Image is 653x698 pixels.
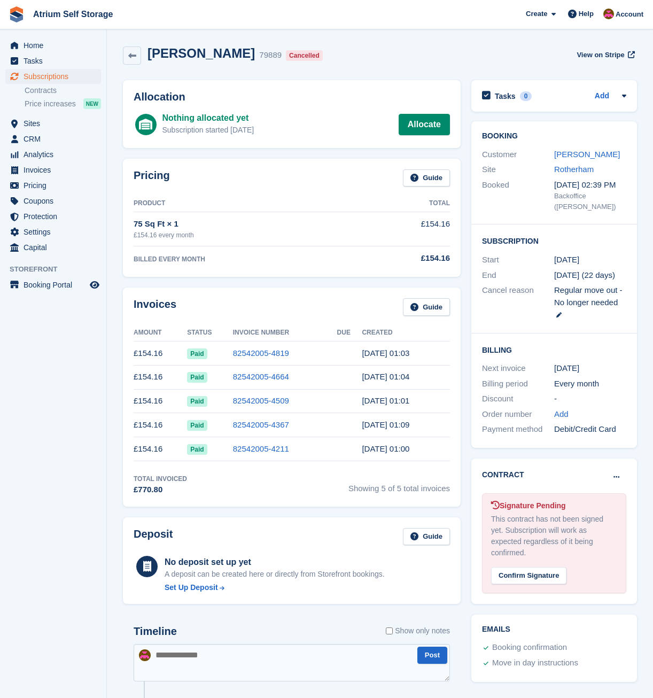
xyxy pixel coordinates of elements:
[25,98,101,110] a: Price increases NEW
[134,218,359,230] div: 75 Sq Ft × 1
[491,514,617,559] div: This contract has not been signed yet. Subscription will work as expected regardless of it being ...
[554,378,626,390] div: Every month
[165,582,385,593] a: Set Up Deposit
[233,372,289,381] a: 82542005-4664
[5,69,101,84] a: menu
[5,38,101,53] a: menu
[24,53,88,68] span: Tasks
[10,264,106,275] span: Storefront
[24,193,88,208] span: Coupons
[362,324,449,342] th: Created
[5,162,101,177] a: menu
[88,278,101,291] a: Preview store
[259,49,282,61] div: 79889
[554,393,626,405] div: -
[482,235,626,246] h2: Subscription
[417,647,447,664] button: Post
[403,169,450,187] a: Guide
[24,224,88,239] span: Settings
[134,230,359,240] div: £154.16 every month
[595,90,609,103] a: Add
[162,112,254,125] div: Nothing allocated yet
[554,165,594,174] a: Rotherham
[233,348,289,358] a: 82542005-4819
[134,169,170,187] h2: Pricing
[482,423,554,436] div: Payment method
[554,423,626,436] div: Debit/Credit Card
[187,348,207,359] span: Paid
[134,437,187,461] td: £154.16
[5,193,101,208] a: menu
[526,9,547,19] span: Create
[482,179,554,212] div: Booked
[134,342,187,366] td: £154.16
[24,147,88,162] span: Analytics
[139,649,151,661] img: Mark Rhodes
[134,298,176,316] h2: Invoices
[134,254,359,264] div: BILLED EVERY MONTH
[134,625,177,638] h2: Timeline
[187,396,207,407] span: Paid
[520,91,532,101] div: 0
[233,324,337,342] th: Invoice Number
[554,408,569,421] a: Add
[492,641,567,654] div: Booking confirmation
[554,285,623,307] span: Regular move out - No longer needed
[359,212,450,246] td: £154.16
[147,46,255,60] h2: [PERSON_NAME]
[5,147,101,162] a: menu
[572,46,637,64] a: View on Stripe
[482,362,554,375] div: Next invoice
[386,625,450,637] label: Show only notes
[482,284,554,321] div: Cancel reason
[134,91,450,103] h2: Allocation
[362,372,409,381] time: 2025-07-03 00:04:19 UTC
[5,209,101,224] a: menu
[134,474,187,484] div: Total Invoiced
[29,5,117,23] a: Atrium Self Storage
[554,150,620,159] a: [PERSON_NAME]
[24,162,88,177] span: Invoices
[495,91,516,101] h2: Tasks
[134,365,187,389] td: £154.16
[187,444,207,455] span: Paid
[134,413,187,437] td: £154.16
[362,396,409,405] time: 2025-06-03 00:01:27 UTC
[233,444,289,453] a: 82542005-4211
[616,9,643,20] span: Account
[5,131,101,146] a: menu
[482,625,626,634] h2: Emails
[491,564,566,573] a: Confirm Signature
[482,254,554,266] div: Start
[399,114,450,135] a: Allocate
[362,444,409,453] time: 2025-04-03 00:00:24 UTC
[165,556,385,569] div: No deposit set up yet
[359,195,450,212] th: Total
[25,86,101,96] a: Contracts
[554,254,579,266] time: 2025-04-03 00:00:00 UTC
[24,38,88,53] span: Home
[24,178,88,193] span: Pricing
[5,116,101,131] a: menu
[482,269,554,282] div: End
[165,582,218,593] div: Set Up Deposit
[24,209,88,224] span: Protection
[233,396,289,405] a: 82542005-4509
[286,50,323,61] div: Cancelled
[482,378,554,390] div: Billing period
[5,53,101,68] a: menu
[362,348,409,358] time: 2025-08-03 00:03:20 UTC
[482,393,554,405] div: Discount
[482,469,524,480] h2: Contract
[482,149,554,161] div: Customer
[5,224,101,239] a: menu
[24,277,88,292] span: Booking Portal
[134,389,187,413] td: £154.16
[165,569,385,580] p: A deposit can be created here or directly from Storefront bookings.
[491,567,566,585] div: Confirm Signature
[134,528,173,546] h2: Deposit
[187,420,207,431] span: Paid
[554,191,626,212] div: Backoffice ([PERSON_NAME])
[554,270,615,280] span: [DATE] (22 days)
[603,9,614,19] img: Mark Rhodes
